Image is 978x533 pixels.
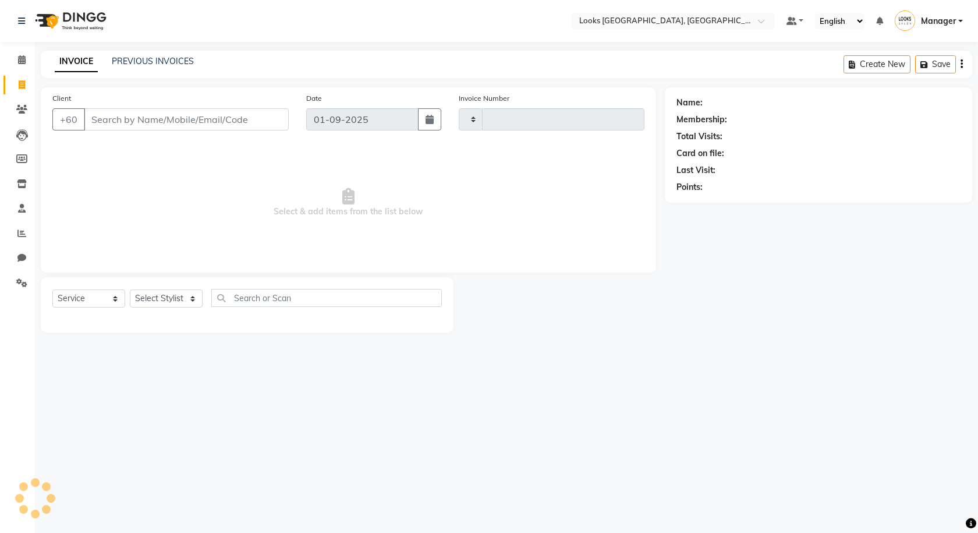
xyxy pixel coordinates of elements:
[676,164,715,177] div: Last Visit:
[84,108,289,130] input: Search by Name/Mobile/Email/Code
[915,55,956,73] button: Save
[52,93,71,104] label: Client
[52,108,85,130] button: +60
[676,181,703,193] div: Points:
[921,15,956,27] span: Manager
[112,56,194,66] a: PREVIOUS INVOICES
[30,5,109,37] img: logo
[211,289,442,307] input: Search or Scan
[306,93,322,104] label: Date
[844,55,910,73] button: Create New
[52,144,644,261] span: Select & add items from the list below
[676,97,703,109] div: Name:
[895,10,915,31] img: Manager
[676,147,724,160] div: Card on file:
[459,93,509,104] label: Invoice Number
[55,51,98,72] a: INVOICE
[676,114,727,126] div: Membership:
[676,130,722,143] div: Total Visits:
